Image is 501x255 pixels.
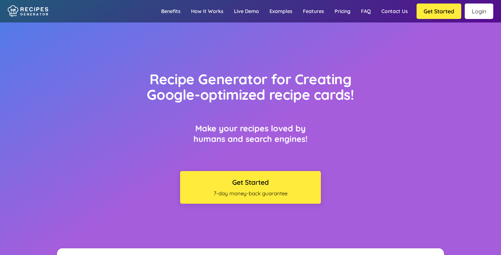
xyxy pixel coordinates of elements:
a: Benefits [156,1,186,21]
a: Pricing [329,1,356,21]
a: FAQ [356,1,376,21]
a: Features [298,1,329,21]
a: How it works [186,1,229,21]
a: Live demo [229,1,264,21]
h1: Recipe Generator for Creating Google-optimized recipe cards! [132,72,369,103]
a: Contact us [376,1,413,21]
span: 7-day money-back guarantee [184,190,317,197]
a: Login [465,4,493,19]
h3: Make your recipes loved by humans and search engines! [180,123,321,144]
a: Examples [264,1,298,21]
button: Get Started [417,4,461,19]
button: Get Started7-day money-back guarantee [180,171,321,204]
